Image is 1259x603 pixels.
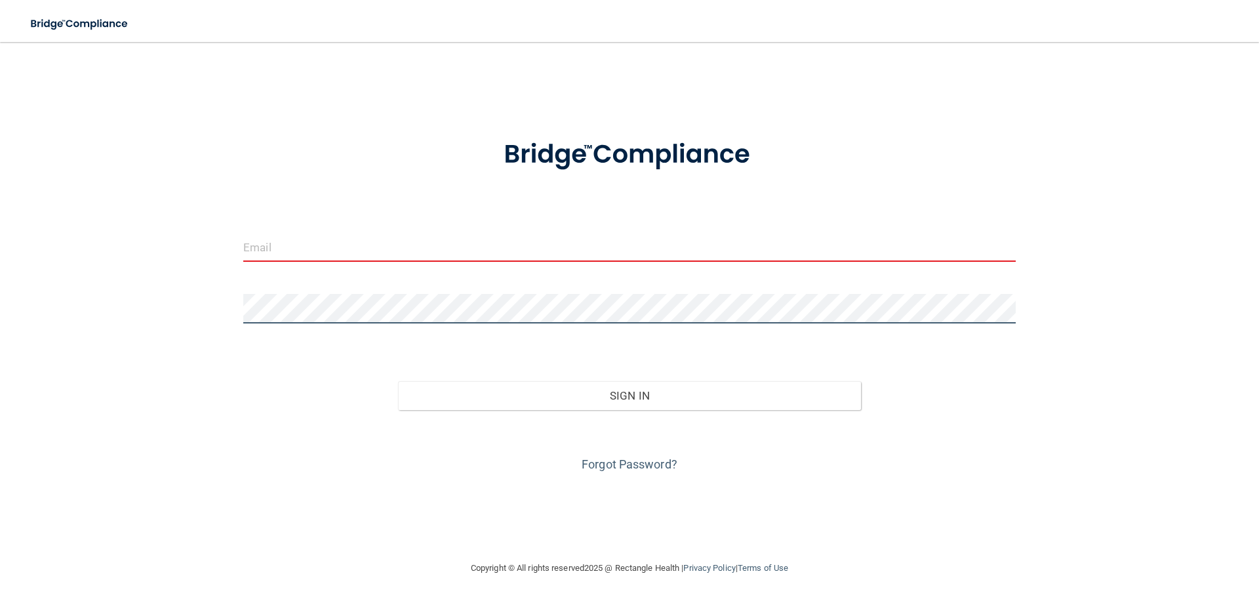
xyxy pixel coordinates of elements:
a: Terms of Use [738,563,788,573]
a: Privacy Policy [683,563,735,573]
div: Copyright © All rights reserved 2025 @ Rectangle Health | | [390,547,869,589]
img: bridge_compliance_login_screen.278c3ca4.svg [477,121,782,189]
a: Forgot Password? [582,457,677,471]
img: bridge_compliance_login_screen.278c3ca4.svg [20,10,140,37]
input: Email [243,232,1016,262]
button: Sign In [398,381,862,410]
